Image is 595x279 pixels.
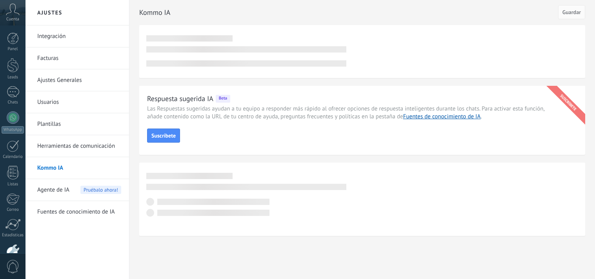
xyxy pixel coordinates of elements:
[25,135,129,157] li: Herramientas de comunicación
[2,47,24,52] div: Panel
[6,17,19,22] span: Cuenta
[151,133,176,138] span: Suscríbete
[2,207,24,212] div: Correo
[25,47,129,69] li: Facturas
[147,129,180,143] button: Suscríbete
[2,182,24,187] div: Listas
[25,179,129,201] li: Agente de IA
[403,113,481,120] a: Fuentes de conocimiento de IA
[147,105,544,120] span: Las Respuestas sugeridas ayudan a tu equipo a responder más rápido al ofrecer opciones de respues...
[25,69,129,91] li: Ajustes Generales
[25,201,129,223] li: Fuentes de conocimiento de IA
[2,154,24,159] div: Calendario
[25,113,129,135] li: Plantillas
[37,69,121,91] a: Ajustes Generales
[37,25,121,47] a: Integración
[37,113,121,135] a: Plantillas
[80,186,121,194] span: Pruébalo ahora!
[37,135,121,157] a: Herramientas de comunicación
[545,79,592,126] div: Suscríbete
[562,9,581,15] span: Guardar
[37,179,69,201] span: Agente de IA
[25,25,129,47] li: Integración
[37,179,121,201] a: Agente de IA Pruébalo ahora!
[37,157,121,179] a: Kommo IA
[2,100,24,105] div: Chats
[147,94,213,103] h2: Respuesta sugerida IA
[139,5,558,20] h2: Kommo IA
[2,75,24,80] div: Leads
[25,91,129,113] li: Usuarios
[37,47,121,69] a: Facturas
[2,233,24,238] div: Estadísticas
[25,157,129,179] li: Kommo IA
[37,201,121,223] a: Fuentes de conocimiento de IA
[2,126,24,134] div: WhatsApp
[37,91,121,113] a: Usuarios
[219,96,227,101] span: Beta
[558,5,585,19] button: Guardar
